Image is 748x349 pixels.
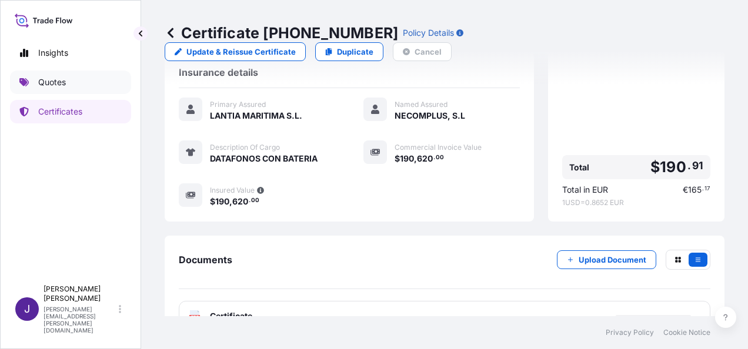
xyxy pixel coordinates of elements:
[24,303,30,315] span: J
[562,184,608,196] span: Total in EUR
[395,110,465,122] span: NECOMPLUS, S.L
[179,254,232,266] span: Documents
[210,143,280,152] span: Description Of Cargo
[395,155,400,163] span: $
[579,254,646,266] p: Upload Document
[38,47,68,59] p: Insights
[315,42,383,61] a: Duplicate
[417,155,433,163] span: 620
[663,328,710,337] a: Cookie Notice
[210,110,302,122] span: LANTIA MARITIMA S.L.
[692,162,703,169] span: 91
[393,42,452,61] button: Cancel
[165,24,398,42] p: Certificate [PHONE_NUMBER]
[562,198,710,207] span: 1 USD = 0.8652 EUR
[210,100,266,109] span: Primary Assured
[210,153,318,165] span: DATAFONOS CON BATERIA
[251,199,259,203] span: 00
[606,328,654,337] a: Privacy Policy
[215,197,229,206] span: 190
[415,46,442,58] p: Cancel
[569,162,589,173] span: Total
[191,316,199,320] text: PDF
[10,41,131,65] a: Insights
[337,46,373,58] p: Duplicate
[436,156,444,160] span: 00
[433,156,435,160] span: .
[702,187,704,191] span: .
[210,310,252,322] span: Certificate
[687,162,691,169] span: .
[688,186,702,194] span: 165
[210,197,215,206] span: $
[232,197,248,206] span: 620
[395,100,448,109] span: Named Assured
[660,160,686,174] span: 190
[44,284,116,303] p: [PERSON_NAME] [PERSON_NAME]
[400,155,414,163] span: 190
[683,186,688,194] span: €
[395,143,482,152] span: Commercial Invoice Value
[10,71,131,94] a: Quotes
[403,27,454,39] p: Policy Details
[44,306,116,334] p: [PERSON_NAME][EMAIL_ADDRESS][PERSON_NAME][DOMAIN_NAME]
[249,199,251,203] span: .
[414,155,417,163] span: ,
[165,42,306,61] a: Update & Reissue Certificate
[650,160,660,174] span: $
[229,197,232,206] span: ,
[38,106,82,118] p: Certificates
[10,100,131,123] a: Certificates
[38,76,66,88] p: Quotes
[210,186,255,195] span: Insured Value
[186,46,296,58] p: Update & Reissue Certificate
[557,250,656,269] button: Upload Document
[704,187,710,191] span: 17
